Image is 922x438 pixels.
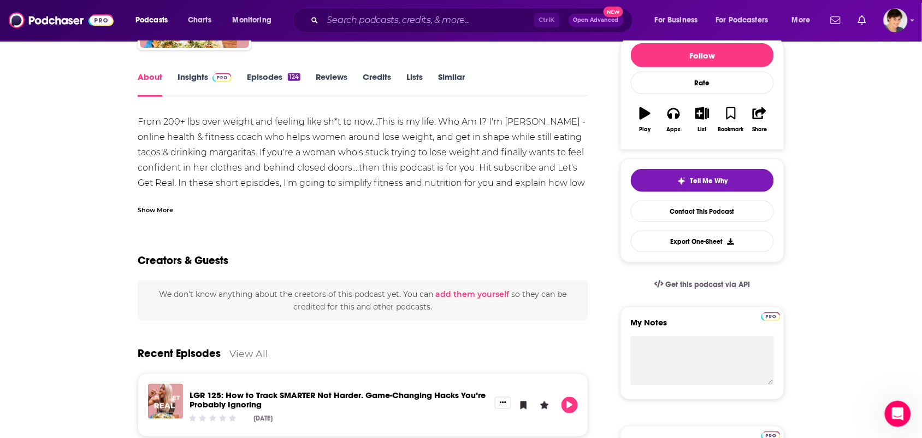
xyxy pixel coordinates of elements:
img: Podchaser - Follow, Share and Rate Podcasts [9,10,114,31]
a: About [138,72,162,97]
span: Ctrl K [534,13,560,27]
div: Search podcasts, credits, & more... [303,8,643,33]
a: Show notifications dropdown [854,11,871,30]
button: Play [631,100,659,139]
button: add them yourself [435,290,509,299]
span: Get this podcast via API [666,280,750,289]
button: Share [746,100,774,139]
button: open menu [709,11,784,29]
img: User Profile [884,8,908,32]
button: List [688,100,717,139]
a: Credits [363,72,391,97]
a: InsightsPodchaser Pro [178,72,232,97]
button: open menu [647,11,712,29]
input: Search podcasts, credits, & more... [323,11,534,29]
img: LGR 125: How to Track SMARTER Not Harder. Game-Changing Hacks You’re Probably Ignoring [148,384,183,419]
button: Show More Button [495,397,511,409]
div: 124 [288,73,300,81]
a: LGR 125: How to Track SMARTER Not Harder. Game-Changing Hacks You’re Probably Ignoring [190,390,486,410]
button: open menu [225,11,286,29]
a: Get this podcast via API [646,271,759,298]
a: Recent Episodes [138,347,221,360]
img: Podchaser Pro [212,73,232,82]
div: Share [752,126,767,133]
img: Podchaser Pro [761,312,781,321]
span: Tell Me Why [690,177,728,185]
a: Lists [406,72,423,97]
div: From 200+ lbs over weight and feeling like sh*t to now...This is my life. Who Am I? I'm [PERSON_N... [138,114,588,237]
span: For Podcasters [716,13,769,28]
div: Community Rating: 0 out of 5 [188,414,238,422]
div: Rate [631,72,774,94]
span: New [604,7,623,17]
button: Open AdvancedNew [569,14,624,27]
span: Charts [188,13,211,28]
button: tell me why sparkleTell Me Why [631,169,774,192]
div: [DATE] [254,414,273,422]
a: Charts [181,11,218,29]
button: Apps [659,100,688,139]
button: Export One-Sheet [631,231,774,252]
button: Bookmark Episode [516,397,532,413]
span: Open Advanced [574,17,619,23]
a: Contact This Podcast [631,201,774,222]
button: open menu [128,11,182,29]
span: Podcasts [135,13,168,28]
button: Play [562,397,578,413]
span: For Business [655,13,698,28]
button: Bookmark [717,100,745,139]
a: Similar [438,72,465,97]
iframe: Intercom live chat [885,401,911,427]
a: View All [229,348,268,359]
div: Apps [667,126,681,133]
button: Leave a Rating [536,397,553,413]
div: Play [640,126,651,133]
button: Show profile menu [884,8,908,32]
button: open menu [784,11,824,29]
div: List [698,126,707,133]
button: Follow [631,43,774,67]
span: We don't know anything about the creators of this podcast yet . You can so they can be credited f... [159,289,566,311]
a: Pro website [761,311,781,321]
img: tell me why sparkle [677,177,686,185]
span: Monitoring [233,13,271,28]
div: Bookmark [718,126,744,133]
a: Show notifications dropdown [826,11,845,30]
label: My Notes [631,317,774,336]
a: Reviews [316,72,347,97]
span: More [792,13,811,28]
h2: Creators & Guests [138,254,228,267]
a: Episodes124 [247,72,300,97]
span: Logged in as bethwouldknow [884,8,908,32]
